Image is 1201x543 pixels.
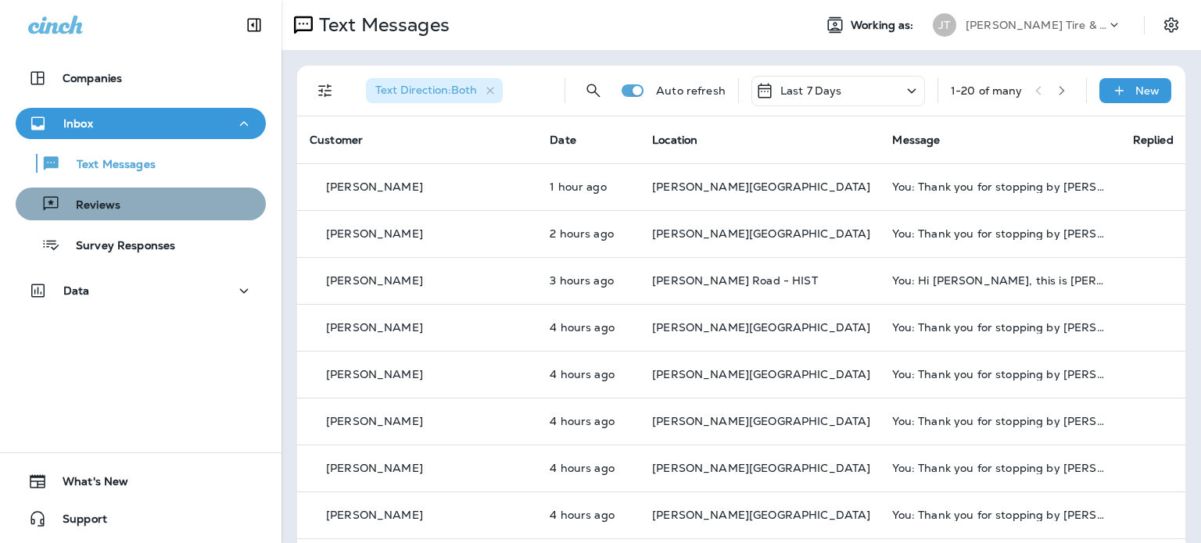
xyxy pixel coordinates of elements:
span: Support [47,513,107,531]
span: [PERSON_NAME][GEOGRAPHIC_DATA] [652,508,870,522]
button: Settings [1157,11,1185,39]
p: [PERSON_NAME] [326,368,423,380]
p: [PERSON_NAME] [326,462,423,474]
button: Data [16,275,266,306]
p: [PERSON_NAME] [326,180,423,193]
span: Message [892,133,940,147]
div: 1 - 20 of many [951,84,1023,97]
span: [PERSON_NAME][GEOGRAPHIC_DATA] [652,367,870,381]
button: Reviews [16,188,266,220]
button: Survey Responses [16,228,266,261]
button: Inbox [16,108,266,139]
p: [PERSON_NAME] [326,274,423,287]
span: [PERSON_NAME][GEOGRAPHIC_DATA] [652,414,870,428]
span: Replied [1133,133,1174,147]
p: Companies [63,72,122,84]
div: You: Thank you for stopping by Jensen Tire & Auto - Galvin Road. Please take 30 seconds to leave ... [892,180,1107,193]
p: Text Messages [313,13,450,37]
p: Last 7 Days [780,84,842,97]
p: Survey Responses [60,239,175,254]
button: Search Messages [578,75,609,106]
div: JT [933,13,956,37]
div: You: Thank you for stopping by Jensen Tire & Auto - Galvin Road. Please take 30 seconds to leave ... [892,415,1107,427]
span: Date [550,133,576,147]
div: You: Thank you for stopping by Jensen Tire & Auto - Galvin Road. Please take 30 seconds to leave ... [892,321,1107,334]
p: Oct 2, 2025 08:04 AM [550,368,627,380]
button: Companies [16,63,266,94]
p: [PERSON_NAME] [326,227,423,240]
p: Inbox [63,117,93,130]
p: [PERSON_NAME] [326,509,423,521]
p: [PERSON_NAME] [326,321,423,334]
button: Filters [310,75,341,106]
div: You: Thank you for stopping by Jensen Tire & Auto - Galvin Road. Please take 30 seconds to leave ... [892,368,1107,380]
div: Text Direction:Both [366,78,503,103]
span: [PERSON_NAME][GEOGRAPHIC_DATA] [652,180,870,194]
p: Oct 2, 2025 08:03 AM [550,509,627,521]
span: [PERSON_NAME][GEOGRAPHIC_DATA] [652,461,870,475]
span: Text Direction : Both [375,83,477,97]
p: Oct 2, 2025 09:58 AM [550,227,627,240]
button: Text Messages [16,147,266,180]
button: What's New [16,466,266,497]
p: Oct 2, 2025 08:56 AM [550,274,627,287]
span: Customer [310,133,363,147]
span: What's New [47,475,128,494]
p: [PERSON_NAME] Tire & Auto [966,19,1106,31]
span: Working as: [851,19,917,32]
p: Oct 2, 2025 08:04 AM [550,415,627,427]
div: You: Thank you for stopping by Jensen Tire & Auto - Galvin Road. Please take 30 seconds to leave ... [892,227,1107,240]
span: Location [652,133,697,147]
p: Oct 2, 2025 08:04 AM [550,462,627,474]
p: New [1135,84,1160,97]
p: [PERSON_NAME] [326,415,423,427]
div: You: Thank you for stopping by Jensen Tire & Auto - Galvin Road. Please take 30 seconds to leave ... [892,462,1107,474]
button: Support [16,503,266,534]
p: Data [63,284,90,297]
p: Reviews [60,198,120,213]
button: Collapse Sidebar [232,9,276,41]
div: You: Hi Cody, this is Jeremy at Jensen Tire in Galvin. I wanted to reach out and ask how the tire... [892,274,1107,287]
p: Auto refresh [656,84,726,97]
p: Oct 2, 2025 08:04 AM [550,321,627,334]
span: [PERSON_NAME][GEOGRAPHIC_DATA] [652,320,870,334]
span: [PERSON_NAME][GEOGRAPHIC_DATA] [652,227,870,241]
p: Text Messages [61,158,156,173]
p: Oct 2, 2025 10:58 AM [550,180,627,193]
div: You: Thank you for stopping by Jensen Tire & Auto - Galvin Road. Please take 30 seconds to leave ... [892,509,1107,521]
span: [PERSON_NAME] Road - HIST [652,273,818,288]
